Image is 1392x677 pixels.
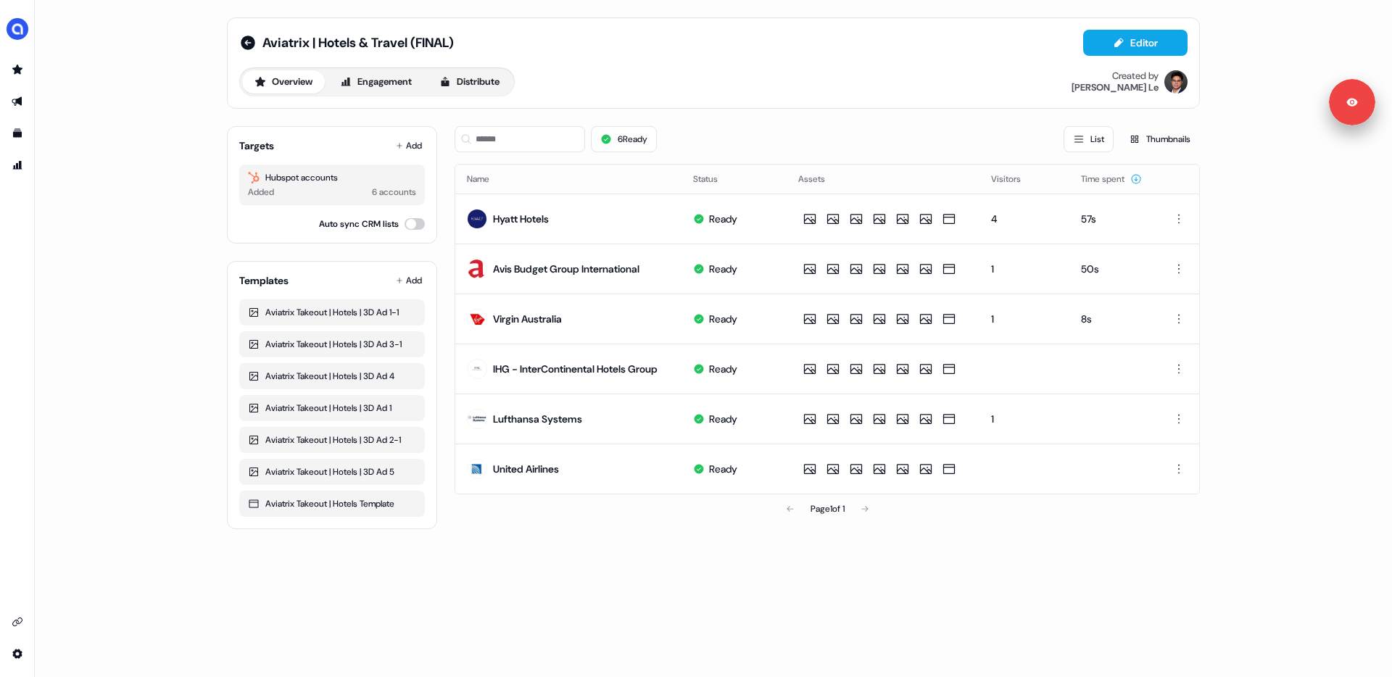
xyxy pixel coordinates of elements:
div: Aviatrix Takeout | Hotels Template [248,497,416,511]
button: Thumbnails [1119,126,1200,152]
div: 4 [991,212,1058,226]
div: 50s [1081,262,1145,276]
button: Engagement [328,70,424,94]
button: Status [693,166,735,192]
a: Go to integrations [6,610,29,634]
button: Name [467,166,507,192]
div: IHG - InterContinental Hotels Group [493,362,658,376]
div: 1 [991,412,1058,426]
button: Distribute [427,70,512,94]
div: Ready [709,362,737,376]
button: Editor [1083,30,1188,56]
div: Avis Budget Group International [493,262,639,276]
div: Added [248,185,274,199]
button: 6Ready [591,126,657,152]
div: 6 accounts [372,185,416,199]
button: Time spent [1081,166,1142,192]
div: 57s [1081,212,1145,226]
a: Editor [1083,37,1188,52]
a: Go to prospects [6,58,29,81]
div: Ready [709,262,737,276]
div: 8s [1081,312,1145,326]
img: Hugh [1164,70,1188,94]
div: Ready [709,312,737,326]
button: Add [393,136,425,156]
a: Go to integrations [6,642,29,665]
button: List [1064,126,1114,152]
div: United Airlines [493,462,559,476]
a: Go to outbound experience [6,90,29,113]
div: Aviatrix Takeout | Hotels | 3D Ad 2-1 [248,433,416,447]
div: Ready [709,462,737,476]
div: Ready [709,412,737,426]
div: Targets [239,138,274,153]
button: Overview [242,70,325,94]
div: Ready [709,212,737,226]
div: Hubspot accounts [248,170,416,185]
div: Virgin Australia [493,312,562,326]
div: Page 1 of 1 [811,502,845,516]
div: Hyatt Hotels [493,212,549,226]
div: Aviatrix Takeout | Hotels | 3D Ad 1-1 [248,305,416,320]
div: [PERSON_NAME] Le [1072,82,1159,94]
div: Aviatrix Takeout | Hotels | 3D Ad 1 [248,401,416,415]
button: Add [393,270,425,291]
th: Assets [787,165,979,194]
div: Aviatrix Takeout | Hotels | 3D Ad 3-1 [248,337,416,352]
div: 1 [991,312,1058,326]
div: Created by [1112,70,1159,82]
a: Go to templates [6,122,29,145]
button: Visitors [991,166,1038,192]
div: Aviatrix Takeout | Hotels | 3D Ad 5 [248,465,416,479]
label: Auto sync CRM lists [319,217,399,231]
div: Templates [239,273,289,288]
a: Go to attribution [6,154,29,177]
span: Aviatrix | Hotels & Travel (FINAL) [262,34,454,51]
div: Lufthansa Systems [493,412,582,426]
div: 1 [991,262,1058,276]
div: Aviatrix Takeout | Hotels | 3D Ad 4 [248,369,416,383]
